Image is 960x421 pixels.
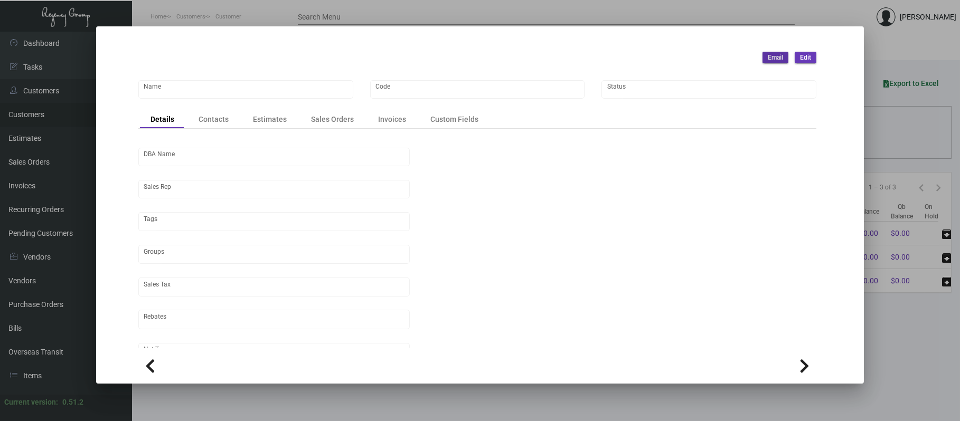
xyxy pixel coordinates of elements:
div: Estimates [253,114,287,125]
div: Contacts [199,114,229,125]
div: Custom Fields [430,114,478,125]
div: Invoices [378,114,406,125]
span: Email [768,53,783,62]
button: Edit [795,52,816,63]
div: Sales Orders [311,114,354,125]
button: Email [763,52,788,63]
div: 0.51.2 [62,397,83,408]
span: Edit [800,53,811,62]
div: Details [150,114,174,125]
div: Current version: [4,397,58,408]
